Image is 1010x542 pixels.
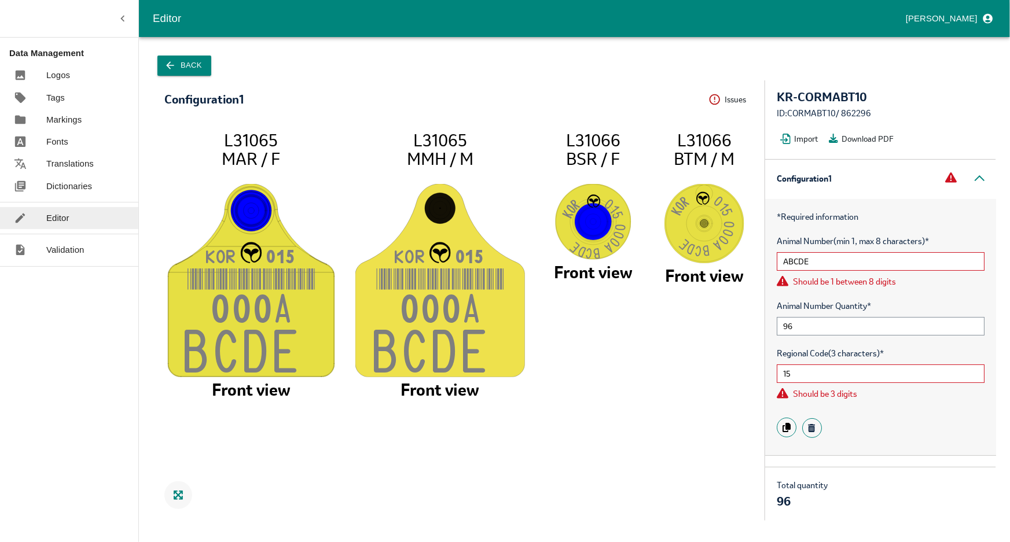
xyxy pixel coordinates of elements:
tspan: 01 [456,250,475,263]
div: Should be 1 between 8 digits [793,275,896,288]
tspan: Front view [665,265,744,286]
button: Issues [708,91,753,109]
p: Markings [46,113,82,126]
tspan: R [226,250,235,263]
tspan: KO [206,250,226,264]
div: Configuration 1 [765,160,996,199]
tspan: A [275,294,291,323]
button: Download PDF [825,130,901,148]
tspan: BTM / M [674,148,734,169]
tspan: BSR / F [566,148,620,169]
tspan: MMH / M [407,148,473,169]
button: profile [901,9,996,28]
button: Back [157,56,211,76]
tspan: L31065 [413,130,467,151]
p: Validation [46,244,85,256]
div: Configuration 1 [164,93,244,106]
tspan: BCDE [185,330,305,373]
p: Logos [46,69,70,82]
tspan: R [570,198,581,210]
tspan: L31066 [677,130,732,151]
tspan: Front view [554,261,633,282]
p: Translations [46,157,94,170]
p: Editor [46,212,69,224]
tspan: L31066 [566,130,620,151]
tspan: R [680,196,691,207]
div: KR-CORMABT10 [777,91,985,104]
span: Animal Number (min 1, max 8 characters) [777,235,985,248]
span: Regional Code (3 characters) [777,347,985,360]
div: 96 [777,495,828,508]
span: Animal Number Quantity [777,300,985,312]
p: Required information [777,211,985,223]
button: Import [777,130,825,148]
tspan: L31065 [225,130,278,151]
div: Editor [153,10,901,27]
tspan: A [464,294,479,323]
div: ID: CORMABT10 / 862296 [777,107,985,120]
tspan: 01 [267,250,286,263]
p: Data Management [9,47,138,60]
p: Tags [46,91,65,104]
tspan: KO [395,250,416,264]
div: Should be 3 digits [793,388,857,400]
tspan: 5 [475,250,482,263]
tspan: Front view [401,379,479,400]
div: Total quantity [777,479,828,509]
tspan: BCDE [374,330,494,373]
tspan: 5 [286,250,293,263]
tspan: R [416,250,424,263]
p: Dictionaries [46,180,92,193]
tspan: 000 [213,294,276,323]
p: Fonts [46,135,68,148]
tspan: Front view [212,379,291,400]
tspan: 000 [402,294,464,323]
p: [PERSON_NAME] [906,12,978,25]
tspan: MAR / F [222,148,281,169]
